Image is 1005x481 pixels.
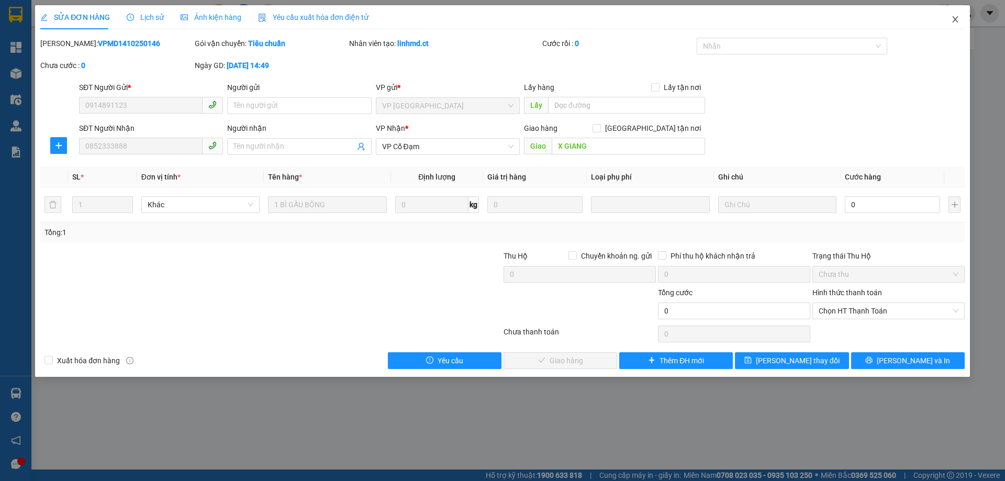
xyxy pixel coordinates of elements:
input: Dọc đường [548,97,705,114]
span: SL [72,173,81,181]
div: Người nhận [227,122,371,134]
span: VP Cổ Đạm [382,139,513,154]
div: SĐT Người Nhận [79,122,223,134]
div: Tổng: 1 [44,227,388,238]
span: Tên hàng [268,173,302,181]
button: plus [50,137,67,154]
input: Ghi Chú [718,196,836,213]
span: printer [865,356,873,365]
span: Giao hàng [524,124,557,132]
span: phone [208,141,217,150]
span: VP Nhận [376,124,405,132]
div: [PERSON_NAME]: [40,38,193,49]
span: save [744,356,752,365]
button: exclamation-circleYêu cầu [388,352,501,369]
span: clock-circle [127,14,134,21]
button: save[PERSON_NAME] thay đổi [735,352,848,369]
img: logo.jpg [13,13,65,65]
span: Yêu cầu [438,355,463,366]
div: Người gửi [227,82,371,93]
div: Chưa cước : [40,60,193,71]
b: 0 [81,61,85,70]
li: Hotline: 1900252555 [98,39,438,52]
span: phone [208,100,217,109]
button: plusThêm ĐH mới [619,352,733,369]
button: delete [44,196,61,213]
div: Ngày GD: [195,60,347,71]
input: Dọc đường [552,138,705,154]
div: SĐT Người Gửi [79,82,223,93]
span: [PERSON_NAME] thay đổi [756,355,840,366]
b: linhmd.ct [397,39,429,48]
button: printer[PERSON_NAME] và In [851,352,965,369]
span: [GEOGRAPHIC_DATA] tận nơi [601,122,705,134]
th: Ghi chú [714,167,841,187]
button: plus [948,196,960,213]
span: Tổng cước [658,288,693,297]
span: Lấy hàng [524,83,554,92]
span: plus [51,141,66,150]
th: Loại phụ phí [587,167,713,187]
span: Thêm ĐH mới [660,355,704,366]
div: Cước rồi : [542,38,695,49]
img: icon [258,14,266,22]
span: kg [468,196,479,213]
b: [DATE] 14:49 [227,61,269,70]
span: Đơn vị tính [141,173,181,181]
span: Xuất hóa đơn hàng [53,355,124,366]
span: Giao [524,138,552,154]
span: Chuyển khoản ng. gửi [577,250,656,262]
span: close [951,15,959,24]
div: Trạng thái Thu Hộ [812,250,965,262]
span: Lấy tận nơi [660,82,705,93]
input: 0 [487,196,583,213]
span: info-circle [126,357,133,364]
b: GỬI : VP [GEOGRAPHIC_DATA] [13,76,156,111]
div: Gói vận chuyển: [195,38,347,49]
b: 0 [575,39,579,48]
b: VPMD1410250146 [98,39,160,48]
span: Giá trị hàng [487,173,526,181]
input: VD: Bàn, Ghế [268,196,386,213]
label: Hình thức thanh toán [812,288,882,297]
span: Phí thu hộ khách nhận trả [666,250,760,262]
span: Cước hàng [845,173,881,181]
span: SỬA ĐƠN HÀNG [40,13,110,21]
span: Thu Hộ [504,252,528,260]
div: Nhân viên tạo: [349,38,540,49]
button: checkGiao hàng [504,352,617,369]
span: Chọn HT Thanh Toán [819,303,958,319]
span: VP Mỹ Đình [382,98,513,114]
span: Lịch sử [127,13,164,21]
span: Ảnh kiện hàng [181,13,241,21]
div: Chưa thanh toán [502,326,657,344]
span: picture [181,14,188,21]
span: edit [40,14,48,21]
span: Yêu cầu xuất hóa đơn điện tử [258,13,368,21]
button: Close [941,5,970,35]
span: exclamation-circle [426,356,433,365]
span: user-add [357,142,365,151]
span: Chưa thu [819,266,958,282]
li: Cổ Đạm, xã [GEOGRAPHIC_DATA], [GEOGRAPHIC_DATA] [98,26,438,39]
span: Khác [148,197,253,212]
span: plus [648,356,655,365]
div: VP gửi [376,82,520,93]
span: [PERSON_NAME] và In [877,355,950,366]
b: Tiêu chuẩn [248,39,285,48]
span: Lấy [524,97,548,114]
span: Định lượng [418,173,455,181]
